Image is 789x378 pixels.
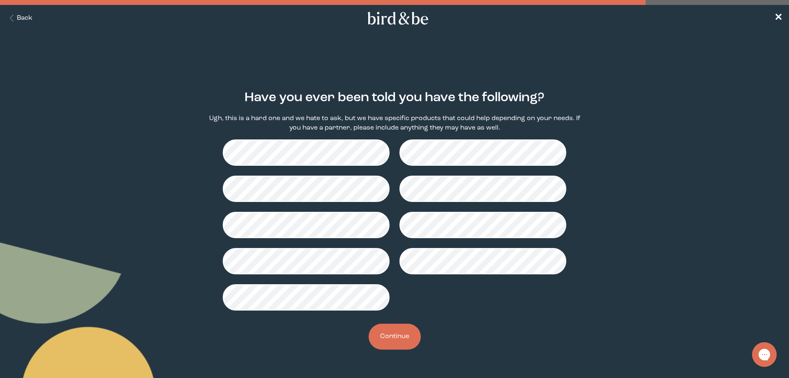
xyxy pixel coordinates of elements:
[369,324,421,350] button: Continue
[748,339,781,370] iframe: Gorgias live chat messenger
[774,13,782,23] span: ✕
[7,14,32,23] button: Back Button
[245,88,544,107] h2: Have you ever been told you have the following?
[774,11,782,26] a: ✕
[204,114,585,133] p: Ugh, this is a hard one and we hate to ask, but we have specific products that could help dependi...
